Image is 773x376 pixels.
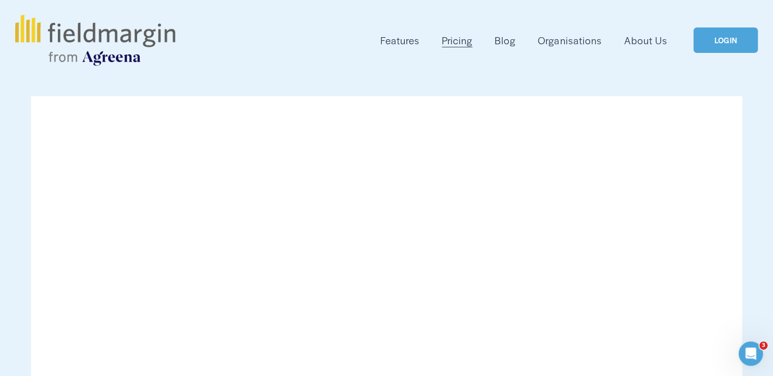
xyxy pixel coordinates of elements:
a: folder dropdown [380,32,419,49]
a: Organisations [538,32,601,49]
span: Features [380,33,419,48]
a: Pricing [442,32,472,49]
iframe: Intercom live chat [738,341,763,366]
a: LOGIN [693,27,757,53]
span: 3 [759,341,767,350]
img: fieldmargin.com [15,15,175,66]
a: About Us [624,32,667,49]
a: Blog [495,32,516,49]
